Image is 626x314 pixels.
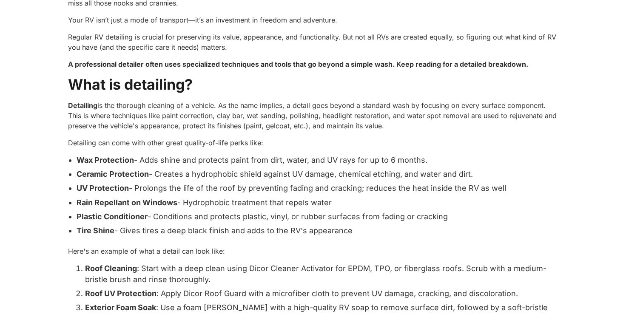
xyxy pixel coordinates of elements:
p: Your RV isn’t just a mode of transport—it’s an investment in freedom and adventure. [68,15,558,25]
strong: Tire Shine [77,226,114,235]
strong: Roof Cleaning [85,264,137,273]
p: Regular RV detailing is crucial for preserving its value, appearance, and functionality. But not ... [68,32,558,52]
strong: UV Protection [77,184,129,192]
strong: A professional detailer often uses specialized techniques and tools that go beyond a simple wash.... [68,60,528,68]
li: - Creates a hydrophobic shield against UV damage, chemical etching, and water and dirt. [77,169,558,179]
li: - Conditions and protects plastic, vinyl, or rubber surfaces from fading or cracking [77,211,558,222]
li: - Gives tires a deep black finish and adds to the RV's appearance [77,225,558,236]
strong: Exterior Foam Soak [85,303,156,312]
li: - Hydrophobic treatment that repels water [77,197,558,208]
li: : Start with a deep clean using Dicor Cleaner Activator for EPDM, TPO, or fiberglass roofs. Scrub... [85,263,558,284]
strong: Rain Repellant on Windows [77,198,177,207]
li: : Apply Dicor Roof Guard with a microfiber cloth to prevent UV damage, cracking, and discoloration. [85,288,558,299]
strong: Wax Protection [77,156,134,164]
li: - Adds shine and protects paint from dirt, water, and UV rays for up to 6 months. [77,155,558,165]
strong: Roof UV Protection [85,289,156,298]
strong: Detailing [68,101,97,110]
li: - Prolongs the life of the roof by preventing fading and cracking; reduces the heat inside the RV... [77,183,558,193]
p: Detailing can come with other great quality-of-life perks like: [68,138,558,148]
strong: Ceramic Protection [77,170,149,178]
strong: Plastic Conditioner [77,212,148,221]
p: Here's an example of what a detail can look like: [68,246,558,256]
strong: What is detailing? [68,76,193,93]
p: is the thorough cleaning of a vehicle. As the name implies, a detail goes beyond a standard wash ... [68,100,558,131]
